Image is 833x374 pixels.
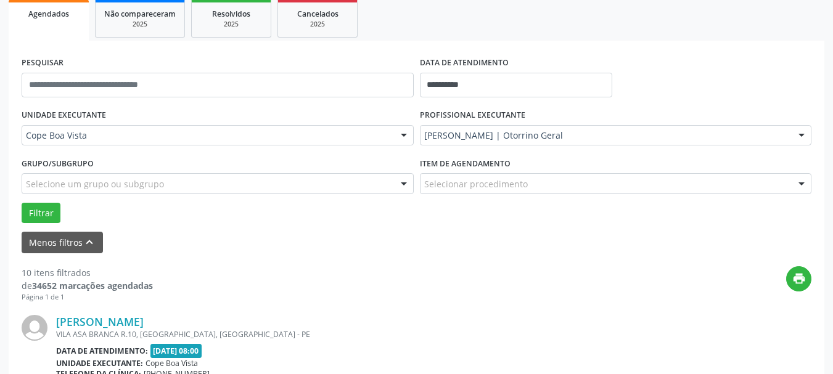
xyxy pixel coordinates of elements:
[150,344,202,358] span: [DATE] 08:00
[287,20,348,29] div: 2025
[786,266,811,291] button: print
[792,272,806,285] i: print
[22,279,153,292] div: de
[22,315,47,341] img: img
[56,346,148,356] b: Data de atendimento:
[56,315,144,328] a: [PERSON_NAME]
[297,9,339,19] span: Cancelados
[32,280,153,291] strong: 34652 marcações agendadas
[22,292,153,303] div: Página 1 de 1
[424,177,528,190] span: Selecionar procedimento
[146,358,198,368] span: Cope Boa Vista
[22,232,103,253] button: Menos filtroskeyboard_arrow_up
[200,20,262,29] div: 2025
[420,154,511,173] label: Item de agendamento
[104,20,176,29] div: 2025
[104,9,176,19] span: Não compareceram
[420,54,509,73] label: DATA DE ATENDIMENTO
[22,54,64,73] label: PESQUISAR
[22,106,106,125] label: UNIDADE EXECUTANTE
[26,129,388,142] span: Cope Boa Vista
[22,154,94,173] label: Grupo/Subgrupo
[22,266,153,279] div: 10 itens filtrados
[56,329,626,339] div: VILA ASA BRANCA R.10, [GEOGRAPHIC_DATA], [GEOGRAPHIC_DATA] - PE
[28,9,69,19] span: Agendados
[26,177,164,190] span: Selecione um grupo ou subgrupo
[22,203,60,224] button: Filtrar
[56,358,143,368] b: Unidade executante:
[212,9,250,19] span: Resolvidos
[83,235,96,249] i: keyboard_arrow_up
[424,129,787,142] span: [PERSON_NAME] | Otorrino Geral
[420,106,525,125] label: PROFISSIONAL EXECUTANTE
